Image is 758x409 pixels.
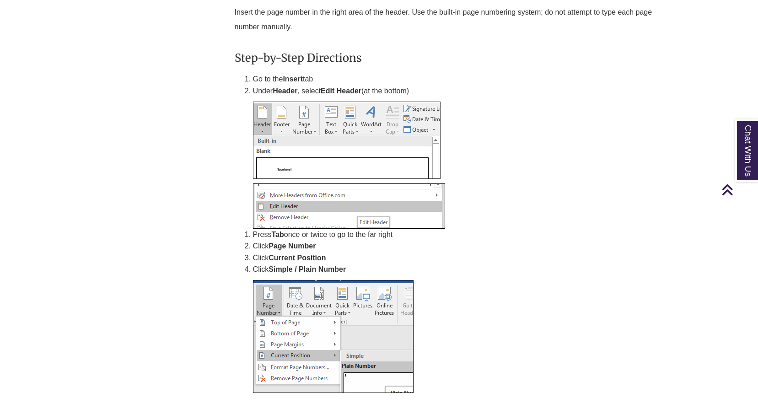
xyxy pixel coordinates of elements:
[273,87,297,95] strong: Header
[269,254,326,262] strong: Current Position
[283,75,303,83] strong: Insert
[253,85,679,398] li: Under , select (at the bottom)
[253,229,679,241] li: Press once or twice to go to the far right
[253,240,679,252] li: Click
[321,87,361,95] strong: Edit Header
[235,47,679,69] h3: Step-by-Step Directions
[253,264,679,398] li: Click
[253,280,414,393] img: Page Number > Current Position > Simple
[235,1,679,38] p: Insert the page number in the right area of the header. Use the built-in page numbering system; d...
[269,242,316,250] strong: Page Number
[721,183,756,196] a: Back to Top
[253,73,679,85] li: Go to the tab
[253,183,445,229] img: Edit Header
[253,265,414,339] strong: Simple / Plain Number
[272,231,284,238] strong: Tab
[253,252,679,264] li: Click
[253,102,441,179] img: Header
